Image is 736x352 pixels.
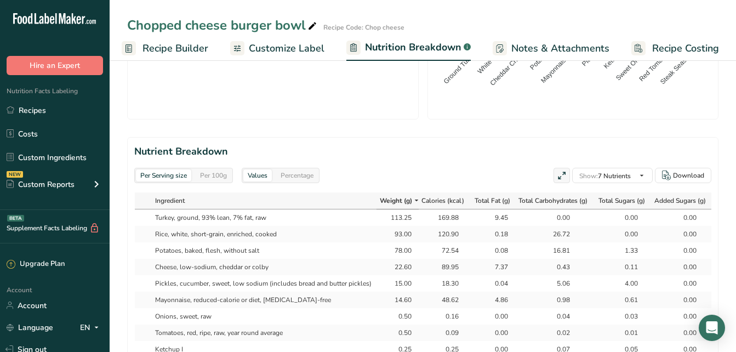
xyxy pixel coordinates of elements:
[7,171,23,178] div: NEW
[276,169,318,181] div: Percentage
[476,47,504,75] tspan: White Rice
[230,36,324,61] a: Customize Label
[384,295,412,305] div: 14.60
[611,229,638,239] div: 0.00
[384,213,412,223] div: 113.25
[431,328,459,338] div: 0.09
[669,246,697,256] div: 0.00
[365,40,461,55] span: Nutrition Breakdown
[611,262,638,272] div: 0.11
[243,169,272,181] div: Values
[475,196,510,206] span: Total Fat (g)
[346,35,471,61] a: Nutrition Breakdown
[543,213,570,223] div: 0.00
[598,196,645,206] span: Total Sugars (g)
[431,311,459,321] div: 0.16
[136,169,191,181] div: Per Serving size
[431,246,459,256] div: 72.54
[249,41,324,56] span: Customize Label
[611,311,638,321] div: 0.03
[150,308,376,325] td: Onions, sweet, raw
[7,215,24,222] div: BETA
[614,48,649,82] tspan: Sweet Onions
[150,275,376,292] td: Pickles, cucumber, sweet, low sodium (includes bread and butter pickles)
[481,328,508,338] div: 0.00
[384,262,412,272] div: 22.60
[431,279,459,288] div: 18.30
[493,36,609,61] a: Notes & Attachments
[481,229,508,239] div: 0.18
[669,262,697,272] div: 0.00
[142,41,208,56] span: Recipe Builder
[384,328,412,338] div: 0.50
[150,242,376,259] td: Potatoes, baked, flesh, without salt
[669,213,697,223] div: 0.00
[384,229,412,239] div: 93.00
[155,196,185,206] span: Ingredient
[431,295,459,305] div: 48.62
[481,246,508,256] div: 0.08
[543,311,570,321] div: 0.04
[150,226,376,242] td: Rice, white, short-grain, enriched, cooked
[655,168,711,183] button: Download
[488,48,528,87] tspan: Cheddar Chee...
[511,41,609,56] span: Notes & Attachments
[543,246,570,256] div: 16.81
[669,279,697,288] div: 0.00
[652,41,719,56] span: Recipe Costing
[654,196,706,206] span: Added Sugars (g)
[543,262,570,272] div: 0.43
[611,279,638,288] div: 4.00
[669,328,697,338] div: 0.00
[543,279,570,288] div: 5.06
[518,196,587,206] span: Total Carbohydrates (g)
[196,169,231,181] div: Per 100g
[481,279,508,288] div: 0.04
[150,292,376,308] td: Mayonnaise, reduced-calorie or diet, [MEDICAL_DATA]-free
[127,15,319,35] div: Chopped cheese burger bowl
[481,295,508,305] div: 4.86
[669,229,697,239] div: 0.00
[631,36,719,61] a: Recipe Costing
[481,213,508,223] div: 9.45
[637,48,672,83] tspan: Red Tomatoes
[481,311,508,321] div: 0.00
[431,229,459,239] div: 120.90
[611,295,638,305] div: 0.61
[579,172,598,180] span: Show:
[7,179,75,190] div: Custom Reports
[442,48,480,86] tspan: Ground Turke...
[431,213,459,223] div: 169.88
[122,36,208,61] a: Recipe Builder
[384,246,412,256] div: 78.00
[659,48,697,86] tspan: Steak Season...
[323,22,404,32] div: Recipe Code: Chop cheese
[384,311,412,321] div: 0.50
[669,311,697,321] div: 0.00
[611,246,638,256] div: 1.33
[669,295,697,305] div: 0.00
[421,196,464,206] span: Calories (kcal)
[611,328,638,338] div: 0.01
[543,295,570,305] div: 0.98
[80,321,103,334] div: EN
[543,229,570,239] div: 26.72
[384,279,412,288] div: 15.00
[699,315,725,341] div: Open Intercom Messenger
[431,262,459,272] div: 89.95
[539,48,576,84] tspan: Mayonnaise, ...
[579,172,631,180] span: 7 Nutrients
[150,209,376,226] td: Turkey, ground, 93% lean, 7% fat, raw
[150,325,376,341] td: Tomatoes, red, ripe, raw, year round average
[7,259,65,270] div: Upgrade Plan
[611,213,638,223] div: 0.00
[673,171,704,180] div: Download
[150,259,376,275] td: Cheese, low-sodium, cheddar or colby
[134,144,711,159] h2: Nutrient Breakdown
[543,328,570,338] div: 0.02
[380,196,412,206] span: Weight (g)
[481,262,508,272] div: 7.37
[7,56,103,75] button: Hire an Expert
[572,168,653,183] button: Show:7 Nutrients
[7,318,53,337] a: Language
